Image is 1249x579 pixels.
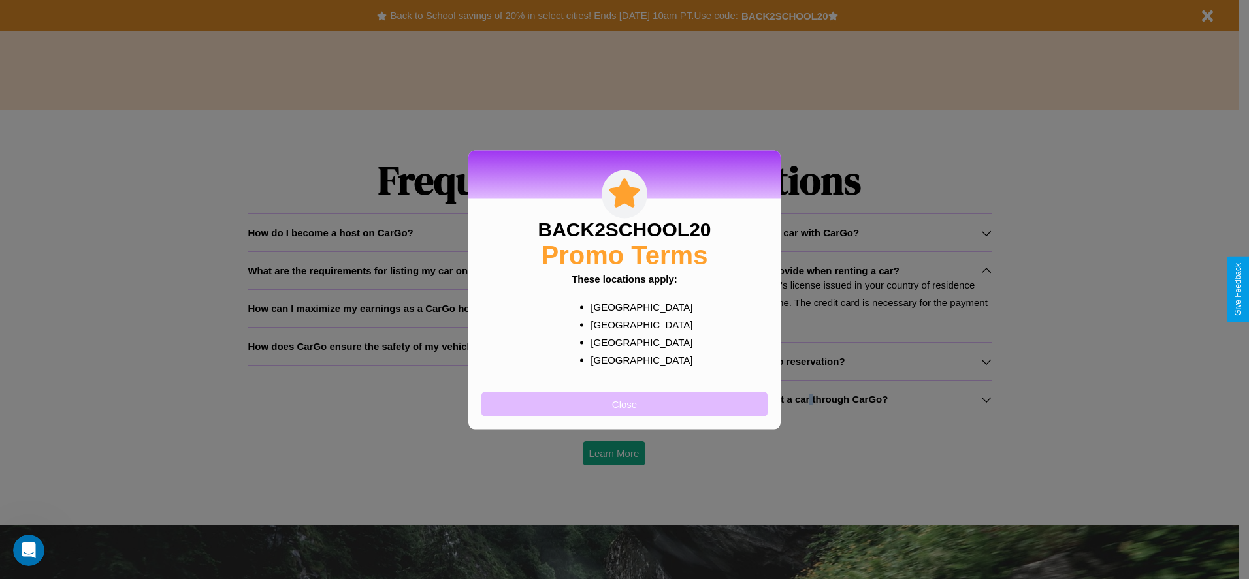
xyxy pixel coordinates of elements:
h2: Promo Terms [542,240,708,270]
b: These locations apply: [572,273,677,284]
iframe: Intercom live chat [13,535,44,566]
div: Give Feedback [1233,263,1242,316]
p: [GEOGRAPHIC_DATA] [591,315,684,333]
h3: BACK2SCHOOL20 [538,218,711,240]
button: Close [481,392,768,416]
p: [GEOGRAPHIC_DATA] [591,351,684,368]
p: [GEOGRAPHIC_DATA] [591,333,684,351]
p: [GEOGRAPHIC_DATA] [591,298,684,315]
